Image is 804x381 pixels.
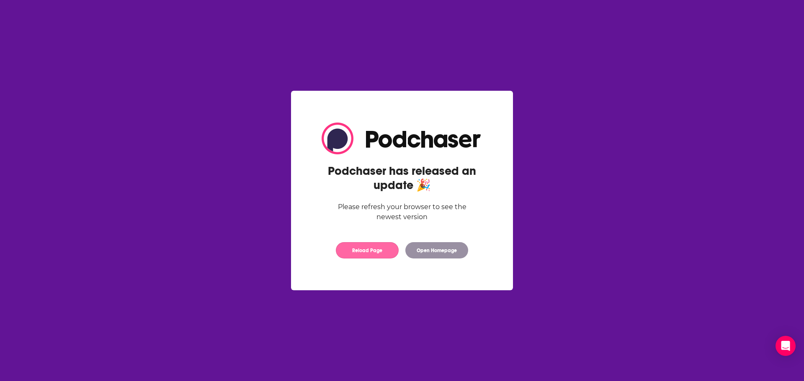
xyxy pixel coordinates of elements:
div: Open Intercom Messenger [776,336,796,356]
h2: Podchaser has released an update 🎉 [322,164,482,192]
button: Reload Page [336,242,399,258]
button: Open Homepage [405,242,468,258]
div: Please refresh your browser to see the newest version [322,202,482,222]
img: Logo [322,123,482,154]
